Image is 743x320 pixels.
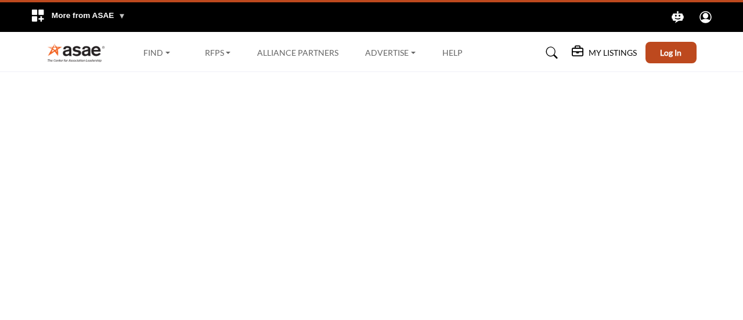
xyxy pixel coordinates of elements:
button: Log In [645,42,697,63]
a: Find [135,45,178,61]
a: Help [442,48,463,57]
img: site Logo [47,43,111,62]
div: More from ASAE [23,2,133,32]
div: My Listings [572,46,637,60]
h5: My Listings [589,48,637,58]
a: RFPs [197,45,239,61]
span: Log In [660,48,681,57]
a: Alliance Partners [257,48,338,57]
a: Advertise [357,45,424,61]
a: Search [535,44,565,62]
span: More from ASAE [52,11,126,20]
